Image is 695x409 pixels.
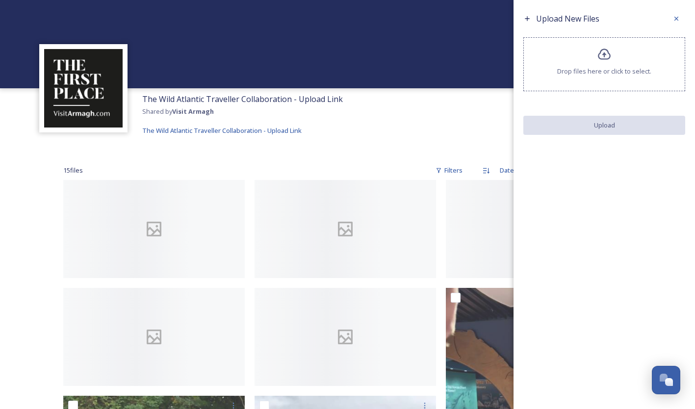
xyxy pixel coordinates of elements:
div: Filters [431,161,467,180]
span: The Wild Atlantic Traveller Collaboration - Upload Link [142,94,343,104]
strong: Visit Armagh [172,107,214,116]
span: Upload New Files [536,13,599,24]
button: Upload [523,116,685,135]
button: Open Chat [652,366,680,394]
span: Drop files here or click to select. [557,67,651,76]
span: The Wild Atlantic Traveller Collaboration - Upload Link [142,126,302,135]
span: 15 file s [63,166,83,175]
a: The Wild Atlantic Traveller Collaboration - Upload Link [142,125,302,136]
div: Date Created [495,161,544,180]
img: THE-FIRST-PLACE-VISIT-ARMAGH.COM-BLACK.jpg [44,49,123,128]
span: Shared by [142,107,214,116]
